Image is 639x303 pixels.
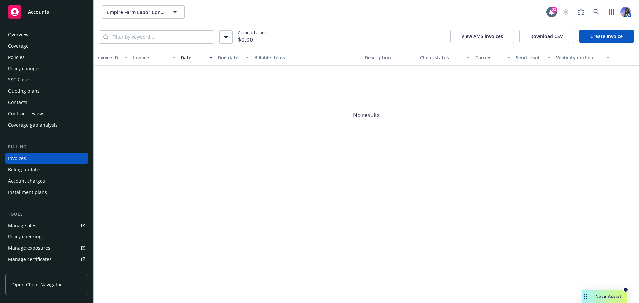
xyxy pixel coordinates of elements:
a: Overview [5,29,88,40]
a: Quoting plans [5,86,88,96]
svg: Search [103,34,108,40]
a: Coverage [5,41,88,51]
a: Invoices [5,153,88,164]
button: Billable items [252,50,362,66]
button: Send result [513,50,553,66]
div: Quoting plans [8,86,40,96]
span: Nova Assist [595,293,622,299]
a: Create Invoice [579,30,634,43]
a: Switch app [605,5,618,19]
button: Invoice amount [130,50,178,66]
a: Start snowing [559,5,572,19]
div: Drag to move [582,290,590,303]
div: Invoice amount [133,54,168,61]
div: Policy checking [8,231,42,242]
span: Accounts [28,9,49,15]
div: Coverage [8,41,29,51]
div: SSC Cases [8,75,31,85]
a: Accounts [5,3,88,21]
div: Description [365,54,415,61]
button: View AMS invoices [450,30,514,43]
div: Installment plans [8,187,47,198]
a: Installment plans [5,187,88,198]
a: Search [590,5,603,19]
a: Manage claims [5,265,88,276]
button: Description [362,50,417,66]
div: Account charges [8,176,45,186]
div: Invoice ID [96,54,120,61]
button: Visibility in client dash [553,50,612,66]
button: Carrier status [473,50,513,66]
button: Due date [215,50,252,66]
span: Empire Farm Labor Contractor LLC [107,9,165,16]
a: Manage exposures [5,243,88,253]
a: Account charges [5,176,88,186]
div: Date issued [181,54,205,61]
a: Contacts [5,97,88,108]
div: Client status [420,54,463,61]
a: Coverage gap analysis [5,120,88,130]
div: Overview [8,29,29,40]
div: Manage files [8,220,36,231]
span: Open Client Navigator [12,281,62,288]
a: Policy checking [5,231,88,242]
div: Manage certificates [8,254,52,265]
div: Contacts [8,97,27,108]
a: Manage files [5,220,88,231]
div: Policies [8,52,25,63]
div: Billing [5,144,88,150]
div: Contract review [8,108,43,119]
span: $0.00 [238,35,253,44]
div: Policy changes [8,63,41,74]
div: Carrier status [475,54,503,61]
button: Invoice ID [94,50,130,66]
button: Download CSV [519,30,574,43]
div: Coverage gap analysis [8,120,58,130]
div: 23 [551,5,557,11]
div: Tools [5,211,88,218]
input: Filter by keyword... [108,31,214,43]
a: Manage certificates [5,254,88,265]
div: Billable items [254,54,359,61]
div: Manage claims [8,265,42,276]
a: Contract review [5,108,88,119]
div: Invoices [8,153,26,164]
button: Empire Farm Labor Contractor LLC [102,5,185,19]
button: Client status [417,50,473,66]
a: Report a Bug [574,5,588,19]
button: Date issued [178,50,215,66]
a: Billing updates [5,164,88,175]
span: No results [94,66,639,165]
div: Visibility in client dash [556,54,602,61]
div: Billing updates [8,164,42,175]
a: Policies [5,52,88,63]
a: Policy changes [5,63,88,74]
img: photo [620,7,631,17]
div: Send result [516,54,543,61]
div: Due date [218,54,242,61]
span: Account balance [238,30,269,44]
button: Nova Assist [582,290,627,303]
a: SSC Cases [5,75,88,85]
div: Manage exposures [8,243,50,253]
